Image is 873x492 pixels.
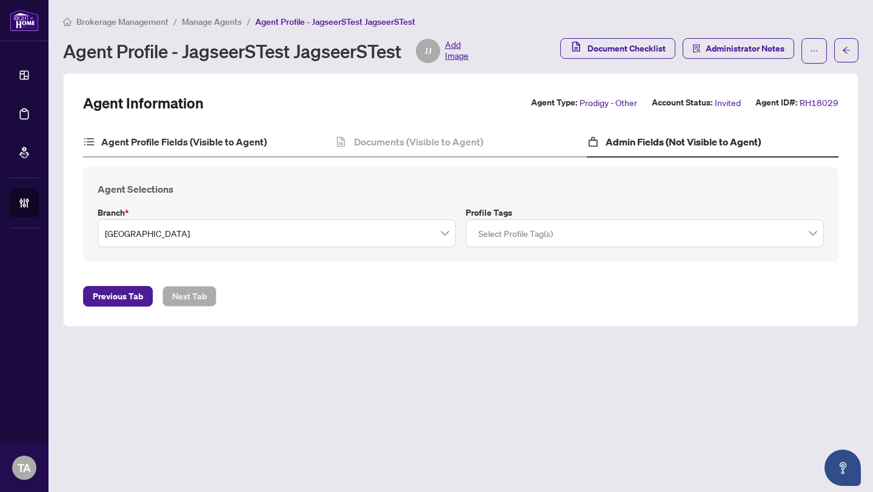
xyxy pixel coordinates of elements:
button: Next Tab [162,286,216,307]
button: Document Checklist [560,38,675,59]
span: Administrator Notes [706,39,784,58]
span: Invited [715,96,741,110]
span: JJ [424,44,432,58]
span: ellipsis [810,47,818,55]
span: Agent Profile - JagseerSTest JagseerSTest [255,16,415,27]
span: TA [18,459,31,476]
div: Agent Profile - JagseerSTest JagseerSTest [63,39,469,63]
span: Brokerage Management [76,16,169,27]
h2: Agent Information [83,93,204,113]
span: Manage Agents [182,16,242,27]
label: Account Status: [652,96,712,110]
li: / [173,15,177,28]
span: Document Checklist [587,39,666,58]
span: solution [692,44,701,53]
h4: Agent Profile Fields (Visible to Agent) [101,135,267,149]
span: RH18029 [800,96,838,110]
span: Richmond Hill [105,222,449,245]
span: Prodigy - Other [580,96,637,110]
span: arrow-left [842,46,851,55]
label: Agent ID#: [755,96,797,110]
h4: Admin Fields (Not Visible to Agent) [606,135,761,149]
span: Add Image [445,39,469,63]
h4: Documents (Visible to Agent) [354,135,483,149]
h4: Agent Selections [98,182,824,196]
button: Previous Tab [83,286,153,307]
button: Administrator Notes [683,38,794,59]
img: logo [10,9,39,32]
label: Agent Type: [531,96,577,110]
label: Profile Tags [466,206,824,219]
label: Branch [98,206,456,219]
button: Open asap [824,450,861,486]
span: home [63,18,72,26]
span: Previous Tab [93,287,143,306]
li: / [247,15,250,28]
